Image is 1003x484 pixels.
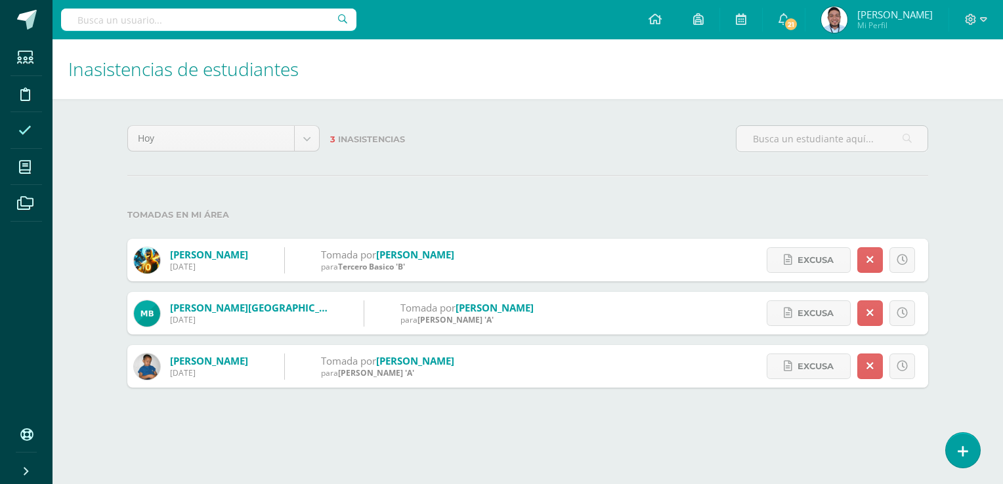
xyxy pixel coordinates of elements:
[417,314,494,325] span: [PERSON_NAME] 'A'
[338,134,405,144] span: Inasistencias
[784,17,798,31] span: 21
[376,248,454,261] a: [PERSON_NAME]
[338,261,405,272] span: Tercero Basico 'B'
[170,301,349,314] a: [PERSON_NAME][GEOGRAPHIC_DATA]
[127,201,928,228] label: Tomadas en mi área
[134,300,160,327] img: eb884a420e897f644919cc52c2d2fad5.png
[128,126,319,151] a: Hoy
[821,7,847,33] img: fb9320b3a1c1aec69a1a791d2da3566a.png
[321,367,454,378] div: para
[170,354,248,367] a: [PERSON_NAME]
[170,367,248,378] div: [DATE]
[134,247,160,273] img: 954f5202a8b4f36ca2598096a166b09a.png
[170,314,328,325] div: [DATE]
[767,353,851,379] a: Excusa
[798,354,834,378] span: Excusa
[376,354,454,367] a: [PERSON_NAME]
[798,301,834,325] span: Excusa
[68,56,299,81] span: Inasistencias de estudiantes
[138,126,284,151] span: Hoy
[767,300,851,326] a: Excusa
[61,9,356,31] input: Busca un usuario...
[400,301,456,314] span: Tomada por
[321,261,454,272] div: para
[330,134,335,144] span: 3
[170,261,248,272] div: [DATE]
[321,248,376,261] span: Tomada por
[767,247,851,273] a: Excusa
[857,20,933,31] span: Mi Perfil
[857,8,933,21] span: [PERSON_NAME]
[134,353,160,380] img: a7dfeec7b5bf23483b59c7e9ad43f23e.png
[798,248,834,272] span: Excusa
[170,248,248,261] a: [PERSON_NAME]
[736,126,928,151] input: Busca un estudiante aquí...
[338,367,414,378] span: [PERSON_NAME] 'A'
[321,354,376,367] span: Tomada por
[400,314,534,325] div: para
[456,301,534,314] a: [PERSON_NAME]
